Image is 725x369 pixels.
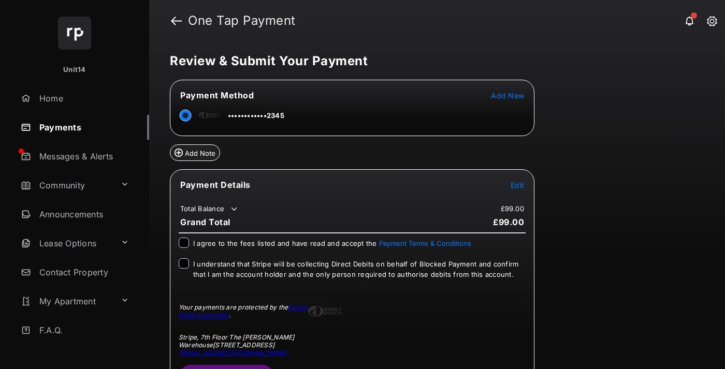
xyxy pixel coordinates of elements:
a: Community [17,173,117,198]
a: Contact Property [17,260,149,285]
span: £99.00 [493,217,524,227]
span: Grand Total [180,217,230,227]
h5: Review & Submit Your Payment [170,55,696,67]
a: F.A.Q. [17,318,149,343]
a: My Apartment [17,289,117,314]
a: Direct Debit Guarantee [179,303,307,319]
p: Unit14 [63,65,86,75]
img: svg+xml;base64,PHN2ZyB4bWxucz0iaHR0cDovL3d3dy53My5vcmcvMjAwMC9zdmciIHdpZHRoPSI2NCIgaGVpZ2h0PSI2NC... [58,17,91,50]
div: Your payments are protected by the . [179,303,308,319]
span: Payment Method [180,90,254,100]
span: Payment Details [180,180,251,190]
strong: One Tap Payment [188,14,296,27]
a: Home [17,86,149,111]
span: Add New [491,91,524,100]
span: ••••••••••••2345 [228,111,284,120]
div: Stripe, 7th Floor The [PERSON_NAME] Warehouse [STREET_ADDRESS] [179,333,308,357]
td: £99.00 [500,204,525,213]
a: Announcements [17,202,149,227]
td: Total Balance [180,204,239,214]
a: Lease Options [17,231,117,256]
button: Add Note [170,144,220,161]
a: Messages & Alerts [17,144,149,169]
button: I agree to the fees listed and have read and accept the [379,239,471,247]
a: Payments [17,115,149,140]
span: I agree to the fees listed and have read and accept the [193,239,471,247]
button: Add New [491,90,524,100]
span: Edit [511,181,524,189]
span: I understand that Stripe will be collecting Direct Debits on behalf of Blocked Payment and confir... [193,260,518,278]
a: [EMAIL_ADDRESS][DOMAIN_NAME] [179,349,287,357]
button: Edit [511,180,524,190]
